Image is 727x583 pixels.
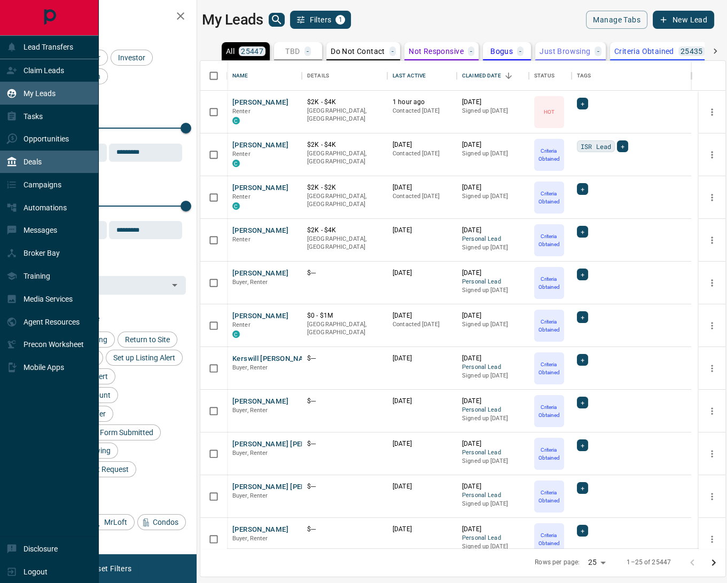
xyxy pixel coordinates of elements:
[307,107,382,123] p: [GEOGRAPHIC_DATA], [GEOGRAPHIC_DATA]
[704,489,720,505] button: more
[462,286,523,295] p: Signed up [DATE]
[535,318,563,334] p: Criteria Obtained
[202,11,263,28] h1: My Leads
[393,98,451,107] p: 1 hour ago
[535,446,563,462] p: Criteria Obtained
[232,525,288,535] button: [PERSON_NAME]
[307,149,382,166] p: [GEOGRAPHIC_DATA], [GEOGRAPHIC_DATA]
[597,48,599,55] p: -
[393,269,451,278] p: [DATE]
[617,140,628,152] div: +
[462,457,523,466] p: Signed up [DATE]
[704,446,720,462] button: more
[393,226,451,235] p: [DATE]
[577,269,588,280] div: +
[100,518,131,526] span: MrLoft
[387,61,457,91] div: Last Active
[232,269,288,279] button: [PERSON_NAME]
[393,183,451,192] p: [DATE]
[577,61,591,91] div: Tags
[393,525,451,534] p: [DATE]
[111,50,153,66] div: Investor
[307,354,382,363] p: $---
[393,192,451,201] p: Contacted [DATE]
[232,193,251,200] span: Renter
[462,406,523,415] span: Personal Lead
[577,183,588,195] div: +
[535,190,563,206] p: Criteria Obtained
[462,534,523,543] span: Personal Lead
[462,482,523,491] p: [DATE]
[393,482,451,491] p: [DATE]
[241,48,263,55] p: 25447
[232,61,248,91] div: Name
[704,403,720,419] button: more
[535,531,563,547] p: Criteria Obtained
[232,279,268,286] span: Buyer, Renter
[307,235,382,251] p: [GEOGRAPHIC_DATA], [GEOGRAPHIC_DATA]
[137,514,186,530] div: Condos
[462,414,523,423] p: Signed up [DATE]
[535,232,563,248] p: Criteria Obtained
[577,311,588,323] div: +
[393,311,451,320] p: [DATE]
[393,107,451,115] p: Contacted [DATE]
[519,48,521,55] p: -
[110,353,179,362] span: Set up Listing Alert
[581,269,584,280] span: +
[577,482,588,494] div: +
[232,160,240,167] div: condos.ca
[232,226,288,236] button: [PERSON_NAME]
[490,48,513,55] p: Bogus
[577,525,588,537] div: +
[584,555,609,570] div: 25
[462,192,523,201] p: Signed up [DATE]
[89,514,135,530] div: MrLoft
[704,190,720,206] button: more
[581,98,584,109] span: +
[393,320,451,329] p: Contacted [DATE]
[232,535,268,542] span: Buyer, Renter
[307,48,309,55] p: -
[232,183,288,193] button: [PERSON_NAME]
[331,48,385,55] p: Do Not Contact
[393,397,451,406] p: [DATE]
[704,147,720,163] button: more
[462,397,523,406] p: [DATE]
[121,335,174,344] span: Return to Site
[232,354,316,364] button: Kerswill [PERSON_NAME]
[534,61,554,91] div: Status
[462,183,523,192] p: [DATE]
[535,147,563,163] p: Criteria Obtained
[581,483,584,493] span: +
[544,108,554,116] p: HOT
[393,149,451,158] p: Contacted [DATE]
[535,489,563,505] p: Criteria Obtained
[307,397,382,406] p: $---
[393,439,451,448] p: [DATE]
[462,439,523,448] p: [DATE]
[703,552,724,573] button: Go to next page
[501,68,516,83] button: Sort
[232,364,268,371] span: Buyer, Renter
[462,500,523,508] p: Signed up [DATE]
[307,61,329,91] div: Details
[577,439,588,451] div: +
[409,48,464,55] p: Not Responsive
[462,311,523,320] p: [DATE]
[462,243,523,252] p: Signed up [DATE]
[307,98,382,107] p: $2K - $4K
[81,560,138,578] button: Reset Filters
[285,48,300,55] p: TBD
[232,321,251,328] span: Renter
[149,518,182,526] span: Condos
[232,397,288,407] button: [PERSON_NAME]
[581,141,611,152] span: ISR Lead
[704,318,720,334] button: more
[581,440,584,451] span: +
[535,558,580,567] p: Rows per page:
[114,53,149,62] span: Investor
[307,439,382,448] p: $---
[307,311,382,320] p: $0 - $1M
[232,202,240,210] div: condos.ca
